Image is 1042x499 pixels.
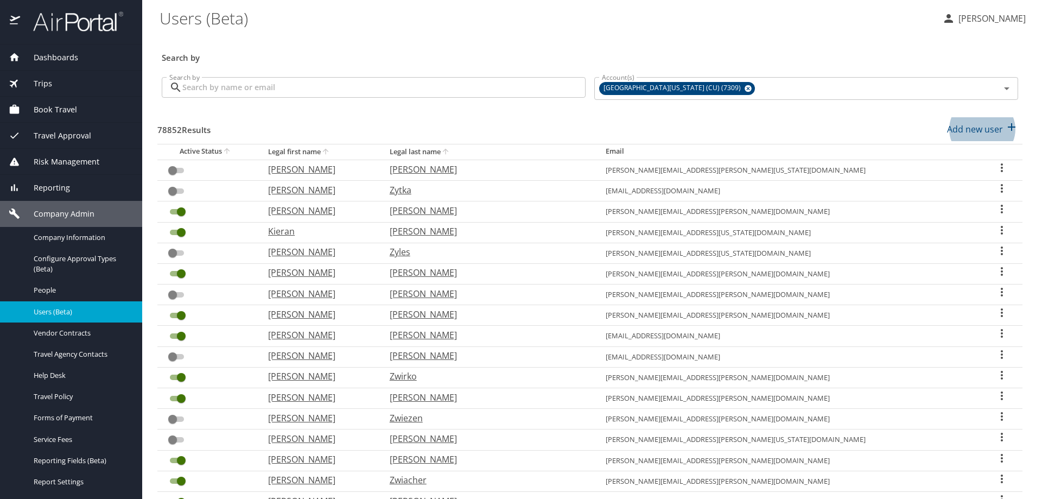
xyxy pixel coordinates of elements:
th: Email [597,144,981,160]
p: [PERSON_NAME] [268,391,368,404]
p: [PERSON_NAME] [390,391,584,404]
td: [PERSON_NAME][EMAIL_ADDRESS][PERSON_NAME][DOMAIN_NAME] [597,409,981,429]
span: Dashboards [20,52,78,64]
button: sort [441,147,452,157]
img: airportal-logo.png [21,11,123,32]
p: Add new user [947,123,1003,136]
td: [EMAIL_ADDRESS][DOMAIN_NAME] [597,181,981,201]
input: Search by name or email [182,77,586,98]
span: Risk Management [20,156,99,168]
p: [PERSON_NAME] [268,163,368,176]
button: sort [321,147,332,157]
p: [PERSON_NAME] [390,225,584,238]
span: Trips [20,78,52,90]
p: [PERSON_NAME] [268,432,368,445]
p: [PERSON_NAME] [268,370,368,383]
span: Book Travel [20,104,77,116]
td: [PERSON_NAME][EMAIL_ADDRESS][US_STATE][DOMAIN_NAME] [597,222,981,243]
th: Legal last name [381,144,597,160]
p: [PERSON_NAME] [268,308,368,321]
p: [PERSON_NAME] [268,349,368,362]
p: Zwiezen [390,412,584,425]
p: Zytka [390,184,584,197]
span: People [34,285,129,295]
td: [EMAIL_ADDRESS][DOMAIN_NAME] [597,326,981,346]
td: [PERSON_NAME][EMAIL_ADDRESS][PERSON_NAME][US_STATE][DOMAIN_NAME] [597,429,981,450]
p: [PERSON_NAME] [390,329,584,342]
p: [PERSON_NAME] [390,163,584,176]
h1: Users (Beta) [160,1,933,35]
th: Legal first name [259,144,381,160]
p: [PERSON_NAME] [268,453,368,466]
td: [PERSON_NAME][EMAIL_ADDRESS][PERSON_NAME][DOMAIN_NAME] [597,450,981,471]
span: Company Admin [20,208,94,220]
th: Active Status [157,144,259,160]
td: [PERSON_NAME][EMAIL_ADDRESS][PERSON_NAME][DOMAIN_NAME] [597,471,981,491]
img: icon-airportal.png [10,11,21,32]
span: Reporting [20,182,70,194]
h3: 78852 Results [157,117,211,136]
button: Add new user [943,117,1022,141]
p: [PERSON_NAME] [390,453,584,466]
p: Zwirko [390,370,584,383]
span: Travel Policy [34,391,129,402]
td: [PERSON_NAME][EMAIL_ADDRESS][PERSON_NAME][DOMAIN_NAME] [597,201,981,222]
p: [PERSON_NAME] [390,432,584,445]
div: [GEOGRAPHIC_DATA][US_STATE] (CU) (7309) [599,82,755,95]
p: [PERSON_NAME] [268,204,368,217]
span: Users (Beta) [34,307,129,317]
td: [PERSON_NAME][EMAIL_ADDRESS][PERSON_NAME][DOMAIN_NAME] [597,285,981,305]
td: [PERSON_NAME][EMAIL_ADDRESS][PERSON_NAME][DOMAIN_NAME] [597,305,981,326]
span: Forms of Payment [34,413,129,423]
span: Company Information [34,232,129,243]
p: [PERSON_NAME] [390,266,584,279]
p: [PERSON_NAME] [390,204,584,217]
p: [PERSON_NAME] [955,12,1026,25]
button: Open [999,81,1014,96]
td: [PERSON_NAME][EMAIL_ADDRESS][PERSON_NAME][DOMAIN_NAME] [597,263,981,284]
td: [PERSON_NAME][EMAIL_ADDRESS][PERSON_NAME][US_STATE][DOMAIN_NAME] [597,160,981,180]
span: Help Desk [34,370,129,381]
span: [GEOGRAPHIC_DATA][US_STATE] (CU) (7309) [599,83,747,94]
p: [PERSON_NAME] [390,287,584,300]
p: [PERSON_NAME] [268,473,368,487]
p: Kieran [268,225,368,238]
span: Vendor Contracts [34,328,129,338]
p: [PERSON_NAME] [268,266,368,279]
p: Zyles [390,245,584,258]
td: [EMAIL_ADDRESS][DOMAIN_NAME] [597,346,981,367]
span: Service Fees [34,434,129,445]
td: [PERSON_NAME][EMAIL_ADDRESS][PERSON_NAME][DOMAIN_NAME] [597,367,981,388]
td: [PERSON_NAME][EMAIL_ADDRESS][US_STATE][DOMAIN_NAME] [597,243,981,263]
p: [PERSON_NAME] [268,287,368,300]
p: Zwiacher [390,473,584,487]
span: Travel Approval [20,130,91,142]
span: Reporting Fields (Beta) [34,456,129,466]
button: sort [222,147,233,157]
p: [PERSON_NAME] [268,329,368,342]
p: [PERSON_NAME] [268,184,368,197]
p: [PERSON_NAME] [268,412,368,425]
p: [PERSON_NAME] [268,245,368,258]
td: [PERSON_NAME][EMAIL_ADDRESS][PERSON_NAME][DOMAIN_NAME] [597,388,981,409]
p: [PERSON_NAME] [390,308,584,321]
button: [PERSON_NAME] [938,9,1030,28]
p: [PERSON_NAME] [390,349,584,362]
span: Configure Approval Types (Beta) [34,254,129,274]
span: Report Settings [34,477,129,487]
h3: Search by [162,45,1018,64]
span: Travel Agency Contacts [34,349,129,359]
